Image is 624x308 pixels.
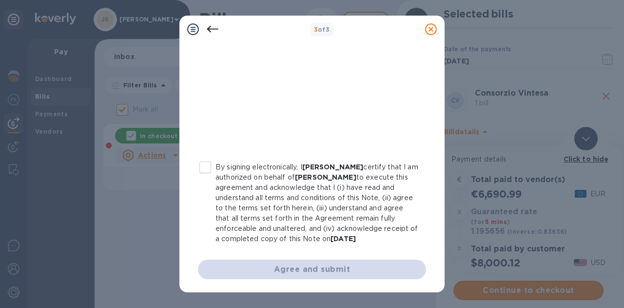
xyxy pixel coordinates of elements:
[302,163,364,171] b: [PERSON_NAME]
[314,26,330,33] b: of 3
[314,26,318,33] span: 3
[215,162,418,244] p: By signing electronically, I certify that I am authorized on behalf of to execute this agreement ...
[331,235,356,243] b: [DATE]
[295,173,356,181] b: [PERSON_NAME]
